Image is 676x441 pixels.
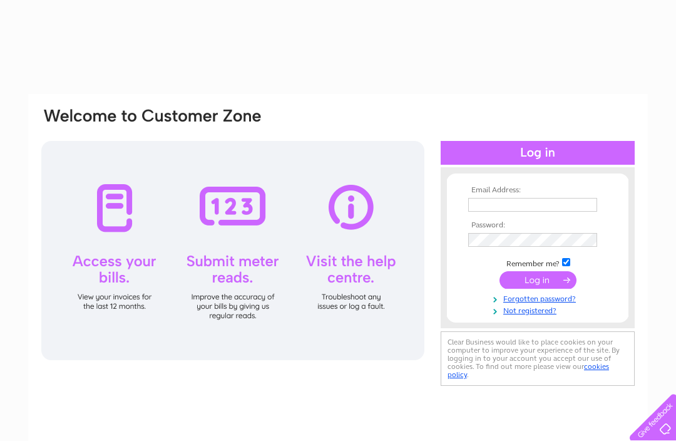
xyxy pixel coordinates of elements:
[468,292,610,304] a: Forgotten password?
[465,221,610,230] th: Password:
[465,186,610,195] th: Email Address:
[448,362,609,379] a: cookies policy
[499,271,576,289] input: Submit
[441,331,635,386] div: Clear Business would like to place cookies on your computer to improve your experience of the sit...
[468,304,610,316] a: Not registered?
[465,256,610,269] td: Remember me?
